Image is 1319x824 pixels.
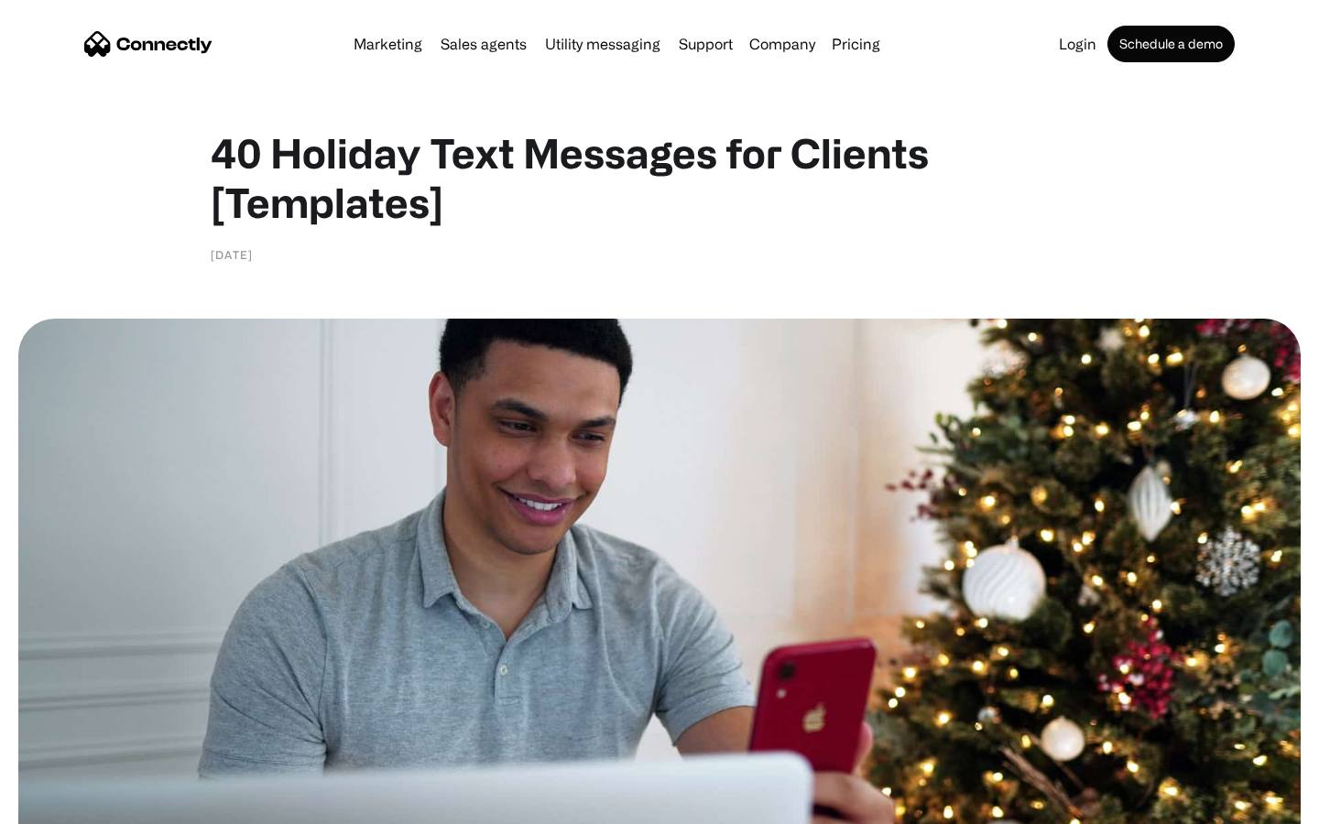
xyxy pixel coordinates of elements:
a: Login [1052,37,1104,51]
div: [DATE] [211,245,253,264]
a: Pricing [824,37,888,51]
a: Support [671,37,740,51]
h1: 40 Holiday Text Messages for Clients [Templates] [211,128,1108,227]
ul: Language list [37,792,110,818]
a: Marketing [346,37,430,51]
aside: Language selected: English [18,792,110,818]
a: Schedule a demo [1107,26,1235,62]
a: Sales agents [433,37,534,51]
div: Company [749,31,815,57]
a: Utility messaging [538,37,668,51]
